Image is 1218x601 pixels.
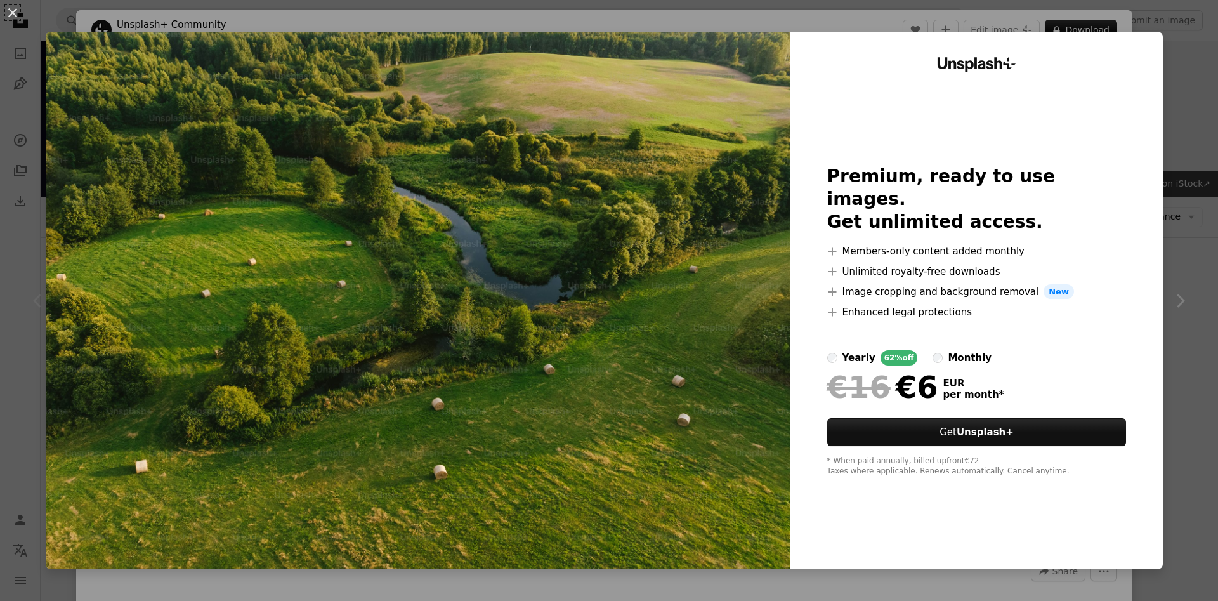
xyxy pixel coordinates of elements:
li: Enhanced legal protections [827,305,1127,320]
div: yearly [842,350,875,366]
li: Image cropping and background removal [827,284,1127,300]
span: per month * [943,389,1004,400]
div: €6 [827,371,938,404]
span: EUR [943,378,1004,389]
span: €16 [827,371,891,404]
div: 62% off [881,350,918,366]
span: New [1044,284,1074,300]
div: * When paid annually, billed upfront €72 Taxes where applicable. Renews automatically. Cancel any... [827,456,1127,477]
li: Unlimited royalty-free downloads [827,264,1127,279]
strong: Unsplash+ [957,426,1014,438]
input: yearly62%off [827,353,837,363]
button: GetUnsplash+ [827,418,1127,446]
div: monthly [948,350,992,366]
li: Members-only content added monthly [827,244,1127,259]
input: monthly [933,353,943,363]
h2: Premium, ready to use images. Get unlimited access. [827,165,1127,234]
